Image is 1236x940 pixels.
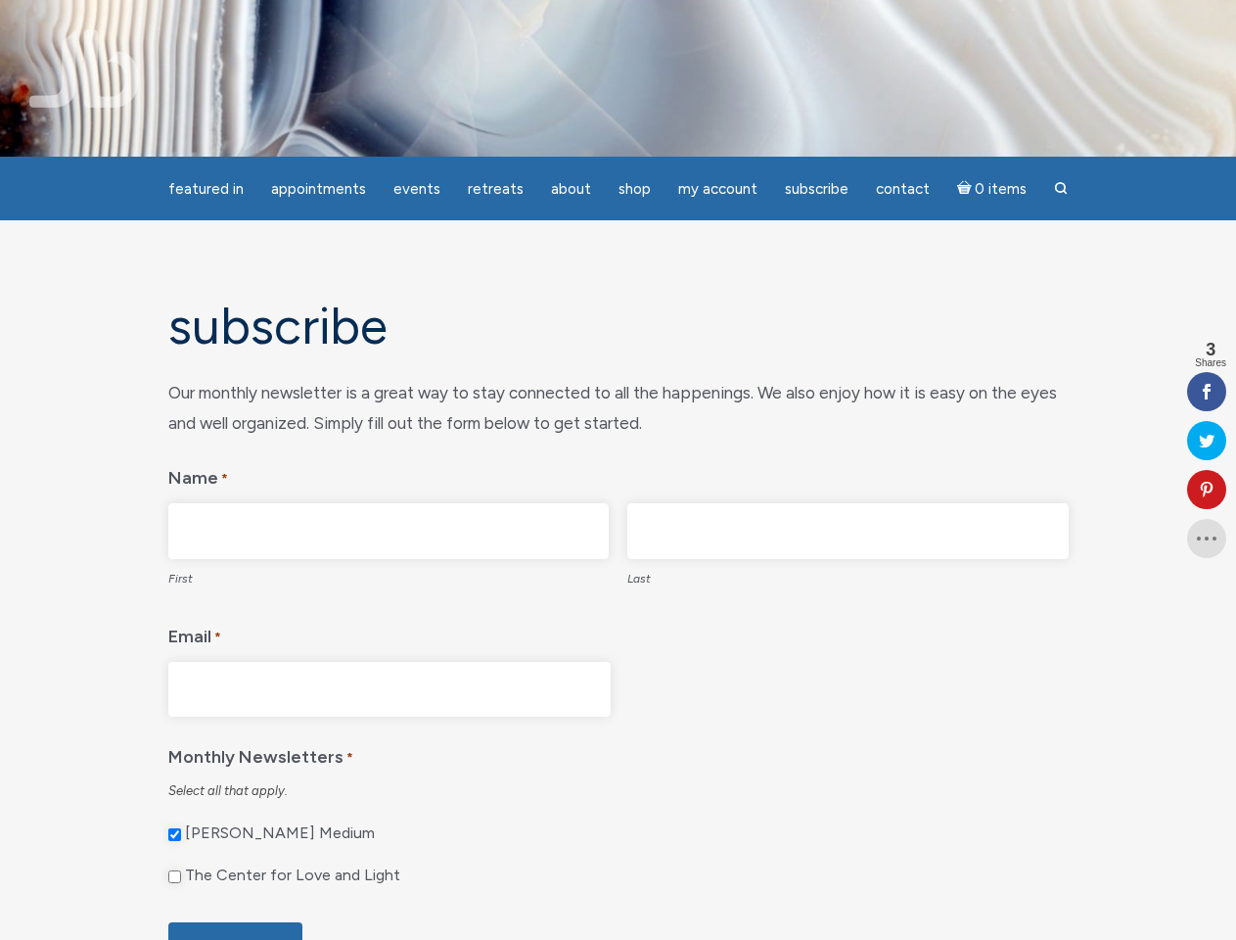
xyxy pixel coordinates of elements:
[678,180,757,198] span: My Account
[168,559,610,594] label: First
[157,170,255,209] a: featured in
[785,180,848,198] span: Subscribe
[456,170,535,209] a: Retreats
[29,29,140,108] img: Jamie Butler. The Everyday Medium
[1195,341,1226,358] span: 3
[876,180,930,198] span: Contact
[271,180,366,198] span: Appointments
[168,612,221,654] label: Email
[382,170,452,209] a: Events
[1195,358,1226,368] span: Shares
[393,180,440,198] span: Events
[168,732,1069,775] legend: Monthly Newsletters
[259,170,378,209] a: Appointments
[185,823,375,844] label: [PERSON_NAME] Medium
[551,180,591,198] span: About
[168,782,1069,800] div: Select all that apply.
[864,170,941,209] a: Contact
[168,180,244,198] span: featured in
[168,453,1069,495] legend: Name
[975,182,1027,197] span: 0 items
[168,378,1069,438] div: Our monthly newsletter is a great way to stay connected to all the happenings. We also enjoy how ...
[185,866,400,886] label: The Center for Love and Light
[618,180,651,198] span: Shop
[945,168,1039,209] a: Cart0 items
[607,170,663,209] a: Shop
[468,180,524,198] span: Retreats
[168,299,1069,354] h1: Subscribe
[957,180,976,198] i: Cart
[627,559,1069,594] label: Last
[539,170,603,209] a: About
[773,170,860,209] a: Subscribe
[666,170,769,209] a: My Account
